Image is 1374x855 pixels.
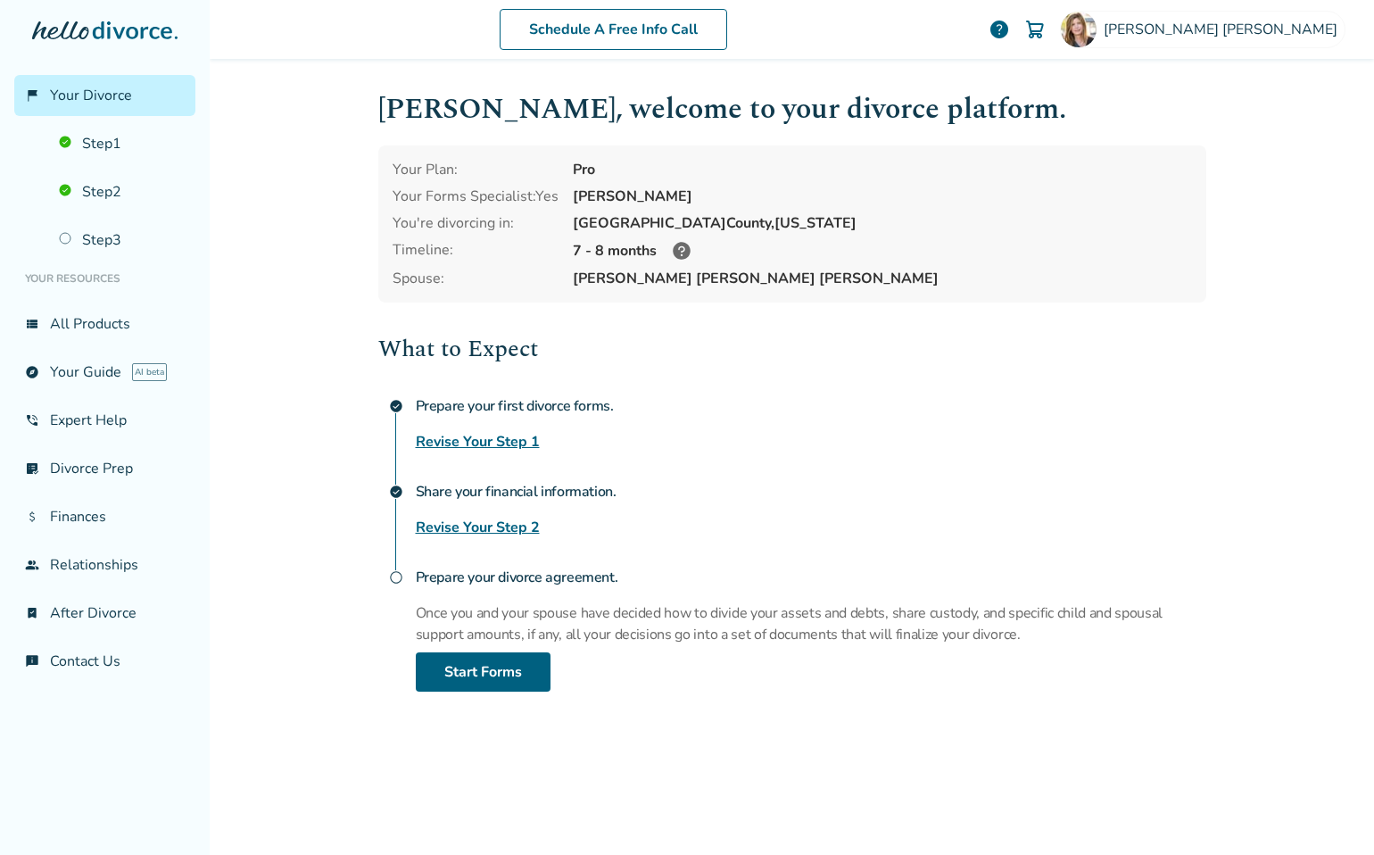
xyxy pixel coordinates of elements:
[416,652,550,692] a: Start Forms
[14,261,195,296] li: Your Resources
[989,19,1010,40] a: help
[48,123,195,164] a: Step1
[573,213,1192,233] div: [GEOGRAPHIC_DATA] County, [US_STATE]
[50,86,132,105] span: Your Divorce
[14,496,195,537] a: attach_moneyFinances
[1104,20,1345,39] span: [PERSON_NAME] [PERSON_NAME]
[393,213,559,233] div: You're divorcing in:
[1285,769,1374,855] iframe: Chat Widget
[1061,12,1097,47] img: dina sporer
[393,160,559,179] div: Your Plan:
[25,606,39,620] span: bookmark_check
[393,187,559,206] div: Your Forms Specialist: Yes
[416,560,1206,595] h4: Prepare your divorce agreement.
[416,517,540,538] a: Revise Your Step 2
[573,187,1192,206] div: [PERSON_NAME]
[25,88,39,103] span: flag_2
[132,363,167,381] span: AI beta
[14,593,195,634] a: bookmark_checkAfter Divorce
[573,240,1192,261] div: 7 - 8 months
[14,544,195,585] a: groupRelationships
[416,474,1206,510] h4: Share your financial information.
[378,87,1206,131] h1: [PERSON_NAME] , welcome to your divorce platform.
[14,303,195,344] a: view_listAll Products
[25,461,39,476] span: list_alt_check
[14,641,195,682] a: chat_infoContact Us
[25,365,39,379] span: explore
[25,654,39,668] span: chat_info
[393,269,559,288] span: Spouse:
[14,352,195,393] a: exploreYour GuideAI beta
[389,485,403,499] span: check_circle
[14,75,195,116] a: flag_2Your Divorce
[416,602,1206,645] p: Once you and your spouse have decided how to divide your assets and debts, share custody, and spe...
[573,160,1192,179] div: Pro
[416,431,540,452] a: Revise Your Step 1
[25,317,39,331] span: view_list
[48,220,195,261] a: Step3
[25,558,39,572] span: group
[14,448,195,489] a: list_alt_checkDivorce Prep
[389,399,403,413] span: check_circle
[25,510,39,524] span: attach_money
[389,570,403,585] span: radio_button_unchecked
[14,400,195,441] a: phone_in_talkExpert Help
[378,331,1206,367] h2: What to Expect
[1024,19,1046,40] img: Cart
[416,388,1206,424] h4: Prepare your first divorce forms.
[500,9,727,50] a: Schedule A Free Info Call
[393,240,559,261] div: Timeline:
[25,413,39,427] span: phone_in_talk
[48,171,195,212] a: Step2
[573,269,1192,288] span: [PERSON_NAME] [PERSON_NAME] [PERSON_NAME]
